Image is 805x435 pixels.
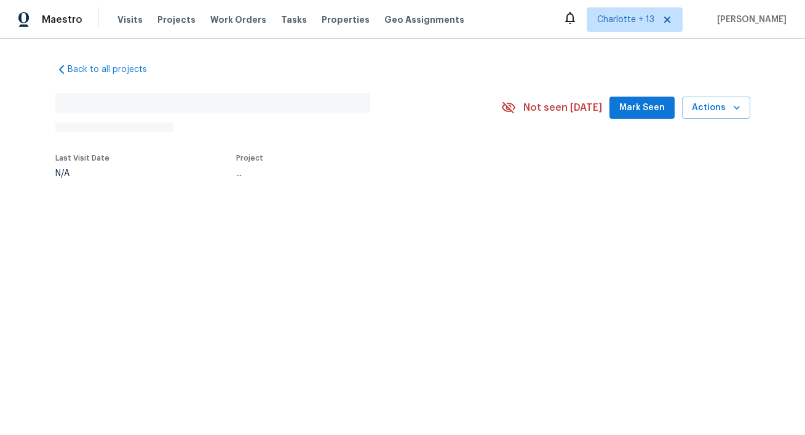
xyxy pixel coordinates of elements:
[157,14,196,26] span: Projects
[597,14,654,26] span: Charlotte + 13
[236,169,472,178] div: ...
[117,14,143,26] span: Visits
[384,14,464,26] span: Geo Assignments
[692,100,740,116] span: Actions
[55,169,109,178] div: N/A
[236,154,263,162] span: Project
[712,14,787,26] span: [PERSON_NAME]
[42,14,82,26] span: Maestro
[523,102,602,114] span: Not seen [DATE]
[682,97,750,119] button: Actions
[281,15,307,24] span: Tasks
[55,154,109,162] span: Last Visit Date
[609,97,675,119] button: Mark Seen
[619,100,665,116] span: Mark Seen
[322,14,370,26] span: Properties
[55,63,173,76] a: Back to all projects
[210,14,266,26] span: Work Orders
